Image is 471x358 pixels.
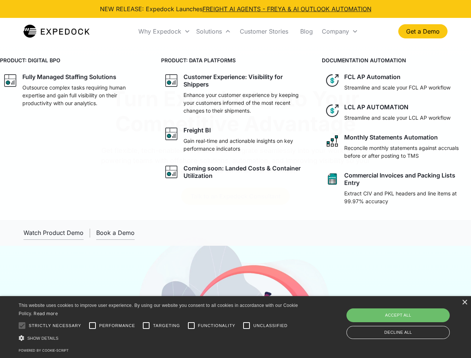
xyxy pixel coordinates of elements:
[322,100,471,125] a: dollar iconLCL AP AUTOMATIONStreamline and scale your LCL AP workflow
[96,226,135,240] a: Book a Demo
[344,114,450,122] p: Streamline and scale your LCL AP workflow
[183,137,307,153] p: Gain real-time and actionable insights on key performance indicators
[344,84,450,91] p: Streamline and scale your FCL AP workflow
[183,164,307,179] div: Coming soon: Landed Costs & Container Utilization
[198,323,235,329] span: Functionality
[153,323,180,329] span: Targeting
[22,73,116,81] div: Fully Managed Staffing Solutions
[19,348,69,352] a: Powered by cookie-script
[19,303,298,317] span: This website uses cookies to improve user experience. By using our website you consent to all coo...
[325,134,340,148] img: network like icon
[325,172,340,186] img: sheet icon
[99,323,135,329] span: Performance
[34,311,58,316] a: Read more
[29,323,81,329] span: Strictly necessary
[322,131,471,163] a: network like iconMonthly Statements AutomationReconcile monthly statements against accruals befor...
[234,19,294,44] a: Customer Stories
[202,5,371,13] a: FREIGHT AI AGENTS - FREYA & AI OUTLOOK AUTOMATION
[161,161,310,182] a: graph iconComing soon: Landed Costs & Container Utilization
[100,4,371,13] div: NEW RELEASE: Expedock Launches
[196,28,222,35] div: Solutions
[161,123,310,156] a: graph iconFreight BIGain real-time and actionable insights on key performance indicators
[325,103,340,118] img: dollar icon
[398,24,448,38] a: Get a Demo
[319,19,361,44] div: Company
[3,73,18,88] img: graph icon
[253,323,288,329] span: Unclassified
[164,126,179,141] img: graph icon
[164,73,179,88] img: graph icon
[183,73,307,88] div: Customer Experience: Visibility for Shippers
[22,84,146,107] p: Outsource complex tasks requiring human expertise and gain full visibility on their productivity ...
[96,229,135,236] div: Book a Demo
[135,19,193,44] div: Why Expedock
[183,126,211,134] div: Freight BI
[294,19,319,44] a: Blog
[161,56,310,64] h4: PRODUCT: DATA PLATFORMS
[19,334,301,342] div: Show details
[344,73,401,81] div: FCL AP Automation
[322,169,471,208] a: sheet iconCommercial Invoices and Packing Lists EntryExtract CIV and PKL headers and line items a...
[344,134,438,141] div: Monthly Statements Automation
[322,56,471,64] h4: DOCUMENTATION AUTOMATION
[322,70,471,94] a: dollar iconFCL AP AutomationStreamline and scale your FCL AP workflow
[138,28,181,35] div: Why Expedock
[325,73,340,88] img: dollar icon
[344,172,468,186] div: Commercial Invoices and Packing Lists Entry
[27,336,59,340] span: Show details
[164,164,179,179] img: graph icon
[344,144,468,160] p: Reconcile monthly statements against accruals before or after posting to TMS
[23,229,84,236] div: Watch Product Demo
[344,103,408,111] div: LCL AP AUTOMATION
[322,28,349,35] div: Company
[23,24,90,39] a: home
[347,277,471,358] iframe: Chat Widget
[193,19,234,44] div: Solutions
[161,70,310,117] a: graph iconCustomer Experience: Visibility for ShippersEnhance your customer experience by keeping...
[344,189,468,205] p: Extract CIV and PKL headers and line items at 99.97% accuracy
[23,24,90,39] img: Expedock Logo
[23,226,84,240] a: open lightbox
[183,91,307,114] p: Enhance your customer experience by keeping your customers informed of the most recent changes to...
